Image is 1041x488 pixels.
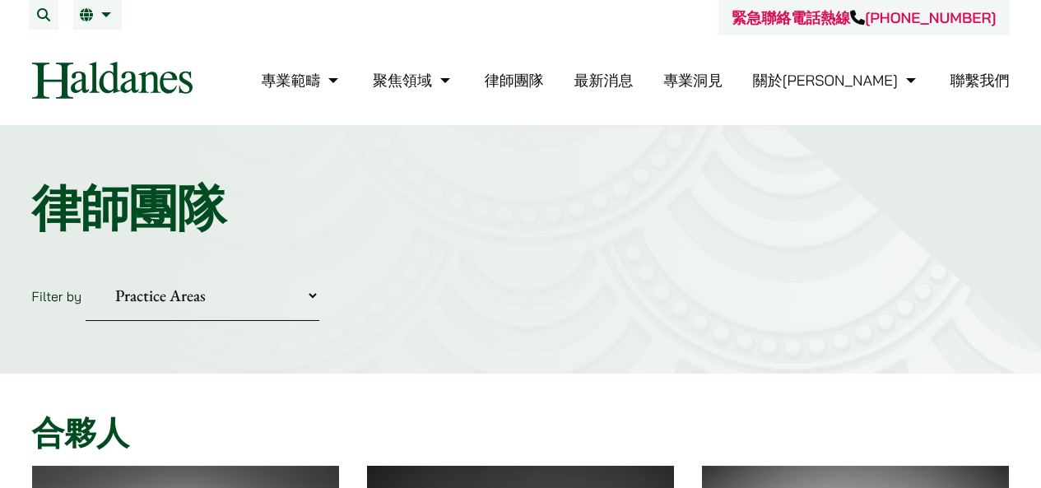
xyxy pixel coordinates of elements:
a: 聯繫我們 [950,71,1010,90]
a: 緊急聯絡電話熱線[PHONE_NUMBER] [732,8,996,27]
a: 聚焦領域 [373,71,454,90]
a: 繁 [80,8,115,21]
a: 專業洞見 [663,71,723,90]
img: Logo of Haldanes [32,62,193,99]
a: 專業範疇 [261,71,342,90]
h1: 律師團隊 [32,179,1010,238]
a: 最新消息 [574,71,633,90]
a: 關於何敦 [753,71,920,90]
a: 律師團隊 [485,71,544,90]
h2: 合夥人 [32,413,1010,453]
label: Filter by [32,288,82,304]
